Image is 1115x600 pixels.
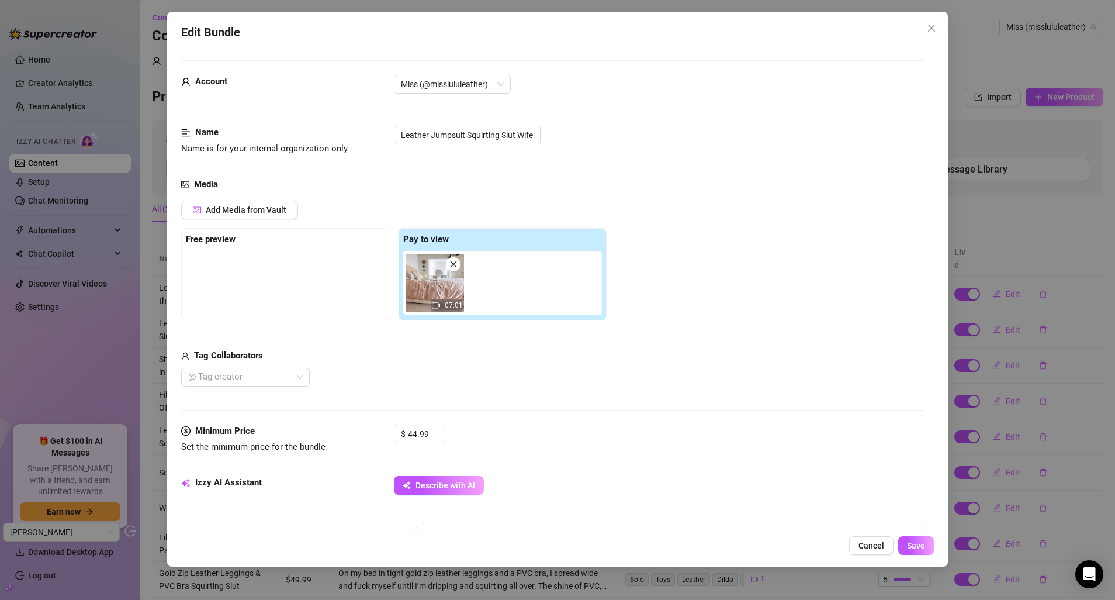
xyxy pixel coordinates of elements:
[181,178,189,192] span: picture
[898,536,934,555] button: Save
[922,19,941,37] button: Close
[195,528,240,539] strong: Description
[922,23,941,33] span: Close
[181,75,191,89] span: user
[445,301,463,309] span: 07:01
[195,76,227,87] strong: Account
[195,477,262,488] strong: Izzy AI Assistant
[415,527,924,571] textarea: I’m in a tight leather jumpsuit with ankle boots, unzipping my easy-access zip while standing at ...
[194,179,218,189] strong: Media
[181,349,189,363] span: user
[432,301,440,309] span: video-camera
[181,143,348,154] span: Name is for your internal organization only
[403,234,449,244] strong: Pay to view
[406,254,464,312] img: media
[849,536,894,555] button: Cancel
[181,442,326,452] span: Set the minimum price for the bundle
[181,126,191,140] span: align-left
[206,205,286,215] span: Add Media from Vault
[181,527,191,541] span: align-left
[394,476,484,495] button: Describe with AI
[181,201,298,219] button: Add Media from Vault
[193,206,201,214] span: picture
[927,23,936,33] span: close
[195,426,255,436] strong: Minimum Price
[449,260,458,268] span: close
[195,127,219,137] strong: Name
[907,541,925,550] span: Save
[181,425,191,439] span: dollar
[394,126,541,144] input: Enter a name
[181,23,240,42] span: Edit Bundle
[415,481,475,490] span: Describe with AI
[406,254,464,312] div: 07:01
[1075,560,1103,588] div: Open Intercom Messenger
[401,75,504,93] span: Miss (@misslululeather)
[858,541,884,550] span: Cancel
[186,234,236,244] strong: Free preview
[194,350,263,361] strong: Tag Collaborators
